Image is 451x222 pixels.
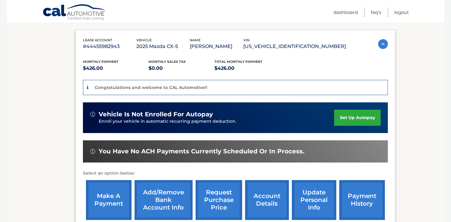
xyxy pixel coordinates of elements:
span: Monthly sales Tax [149,60,186,64]
img: alert-white.svg [90,149,95,154]
p: 2025 Mazda CX-5 [136,42,190,51]
p: $426.00 [214,64,280,73]
span: vehicle [136,38,152,42]
p: $0.00 [149,64,214,73]
a: make a payment [86,180,132,220]
span: Monthly Payment [83,60,118,64]
a: payment history [339,180,385,220]
span: You have no ACH payments currently scheduled or in process. [99,148,304,155]
span: vehicle is not enrolled for autopay [99,111,213,118]
p: [US_VEHICLE_IDENTIFICATION_NUMBER] [243,42,346,51]
a: Logout [394,7,409,17]
p: Enroll your vehicle in automatic recurring payment deduction. [99,118,334,125]
span: Total Monthly Payment [214,60,262,64]
p: $426.00 [83,64,149,73]
span: vin [243,38,250,42]
img: alert-white.svg [90,112,95,117]
p: Select an option below: [83,170,388,177]
a: request purchase price [196,180,242,220]
span: lease account [83,38,112,42]
a: Add/Remove bank account info [135,180,193,220]
p: [PERSON_NAME] [190,42,243,51]
p: Congratulations and welcome to CAL Automotive!! [95,85,207,90]
a: Dashboard [333,7,358,17]
img: accordion-active.svg [378,39,388,49]
a: set up autopay [334,110,380,126]
p: #44455982943 [83,42,136,51]
a: FAQ's [371,7,381,17]
a: Cal Automotive [43,4,106,22]
a: account details [245,180,289,220]
a: update personal info [292,180,336,220]
span: name [190,38,200,42]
